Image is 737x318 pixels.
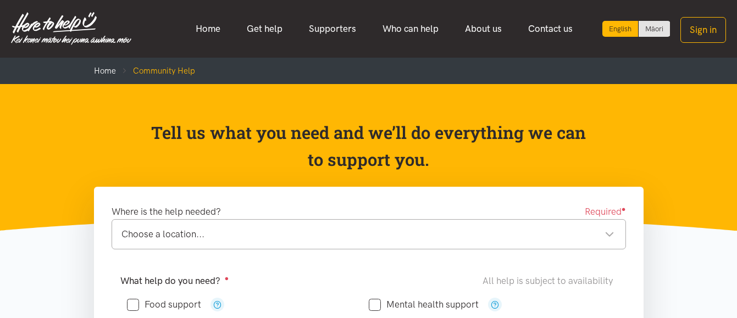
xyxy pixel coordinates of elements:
[234,17,296,41] a: Get help
[369,300,479,309] label: Mental health support
[116,64,195,77] li: Community Help
[121,227,614,242] div: Choose a location...
[296,17,369,41] a: Supporters
[680,17,726,43] button: Sign in
[639,21,670,37] a: Switch to Te Reo Māori
[225,274,229,282] sup: ●
[515,17,586,41] a: Contact us
[369,17,452,41] a: Who can help
[585,204,626,219] span: Required
[11,12,131,45] img: Home
[483,274,617,288] div: All help is subject to availability
[127,300,201,309] label: Food support
[112,204,221,219] label: Where is the help needed?
[602,21,639,37] div: Current language
[452,17,515,41] a: About us
[150,119,587,174] p: Tell us what you need and we’ll do everything we can to support you.
[182,17,234,41] a: Home
[602,21,670,37] div: Language toggle
[120,274,229,288] label: What help do you need?
[94,66,116,76] a: Home
[622,205,626,213] sup: ●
